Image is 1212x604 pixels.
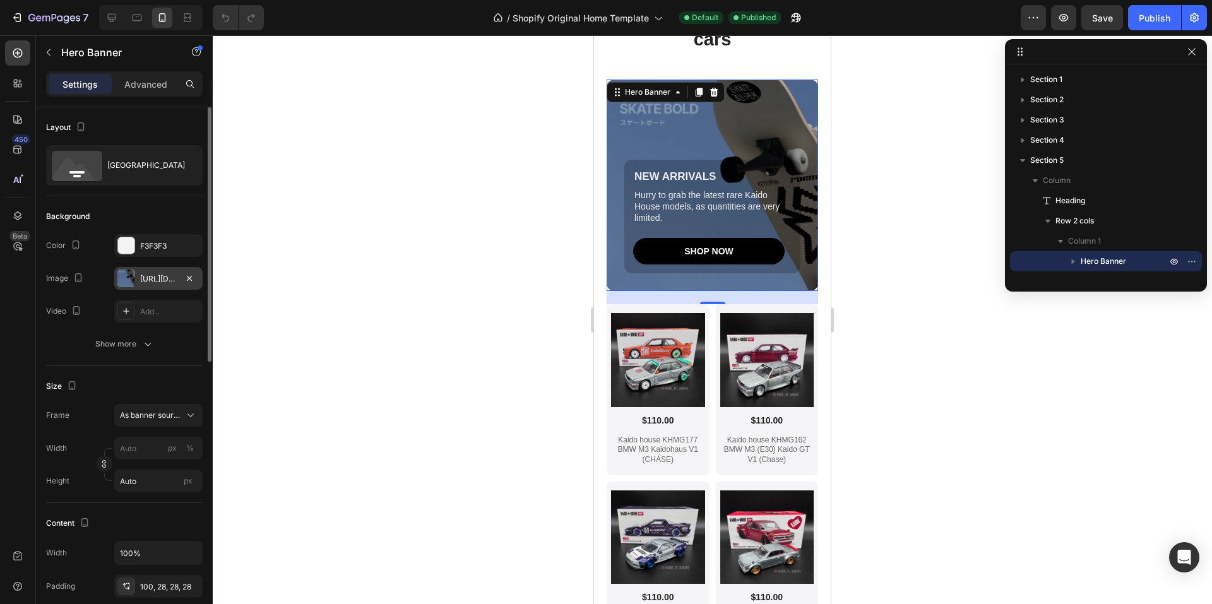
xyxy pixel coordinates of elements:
[46,237,83,254] div: Color
[46,581,75,592] div: Padding
[95,338,154,350] div: Show more
[114,437,203,459] input: px%
[46,333,203,355] button: Show more
[46,270,86,287] div: Image
[1055,215,1094,227] span: Row 2 cols
[1169,542,1199,572] div: Open Intercom Messenger
[182,441,198,456] button: px
[1081,5,1123,30] button: Save
[1068,275,1102,288] span: Column 2
[114,404,203,427] button: As banner source
[46,515,92,532] div: Content
[46,211,90,222] div: Background
[1030,114,1064,126] span: Section 3
[46,119,88,136] div: Layout
[741,12,776,23] span: Published
[46,410,69,421] label: Frame
[140,273,177,285] div: [URL][DOMAIN_NAME]
[513,11,649,25] span: Shopify Original Home Template
[1030,134,1064,146] span: Section 4
[12,134,30,145] div: 450
[83,10,88,25] p: 7
[594,35,831,604] iframe: Design area
[124,78,167,91] p: Advanced
[1030,73,1062,86] span: Section 1
[107,151,184,180] div: [GEOGRAPHIC_DATA]
[213,5,264,30] div: Undo/Redo
[507,11,510,25] span: /
[9,231,30,241] div: Beta
[1068,235,1101,247] span: Column 1
[120,410,182,421] span: As banner source
[1081,255,1126,268] span: Hero Banner
[46,475,69,487] label: Height
[1043,174,1071,187] span: Column
[62,78,98,91] p: Settings
[46,378,80,395] div: Size
[692,12,718,23] span: Default
[1030,93,1064,106] span: Section 2
[1030,154,1064,167] span: Section 5
[140,306,199,317] div: Add...
[165,441,180,456] button: %
[140,240,199,252] div: F3F3F3
[5,5,94,30] button: 7
[114,470,203,492] input: px
[46,547,67,559] div: Width
[1092,13,1113,23] span: Save
[1139,11,1170,25] div: Publish
[115,542,202,564] input: Auto
[1128,5,1181,30] button: Publish
[1055,194,1085,207] span: Heading
[61,45,169,60] p: Hero Banner
[184,476,193,485] span: px
[46,303,84,320] div: Video
[186,442,194,454] div: %
[140,581,199,593] div: 100, 28, 28, 28
[46,442,67,454] label: Width
[168,442,177,454] div: px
